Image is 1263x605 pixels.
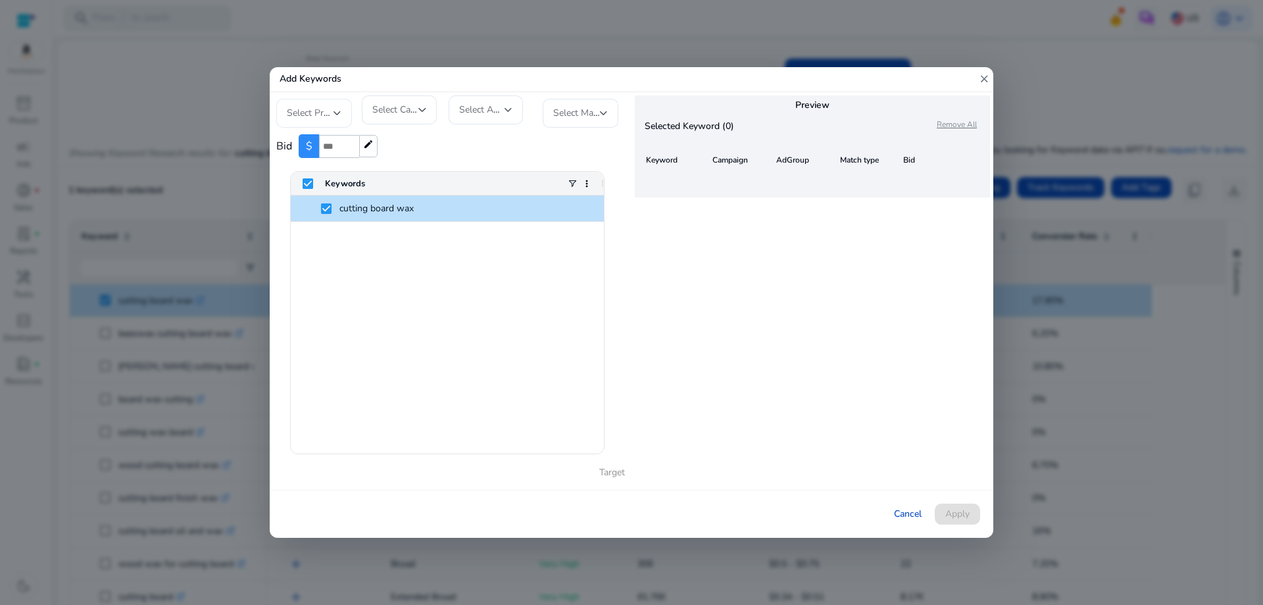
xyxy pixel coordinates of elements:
span: AdGroup [776,155,809,165]
h5: Preview [635,100,990,111]
mat-icon: edit [363,139,374,149]
h4: Bid [276,140,292,153]
h5: Add Keywords [270,67,631,92]
p: Selected Keyword (0) [635,119,812,133]
button: Cancel [889,504,927,525]
span: Bid [903,155,915,165]
span: Select AdGroup [459,103,524,116]
span: $ [299,134,319,158]
span: Select Campaign [372,103,441,116]
span: Select Profile [287,107,341,119]
span: Select Match Type [553,107,628,119]
span: Keywords [325,178,365,190]
mat-icon: close [978,67,990,92]
p: Remove All [937,119,990,133]
span: Cancel [894,507,922,521]
span: cutting board wax [339,202,414,215]
span: Campaign [712,155,748,165]
span: Keyword [646,155,678,165]
span: Match type [840,155,879,165]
